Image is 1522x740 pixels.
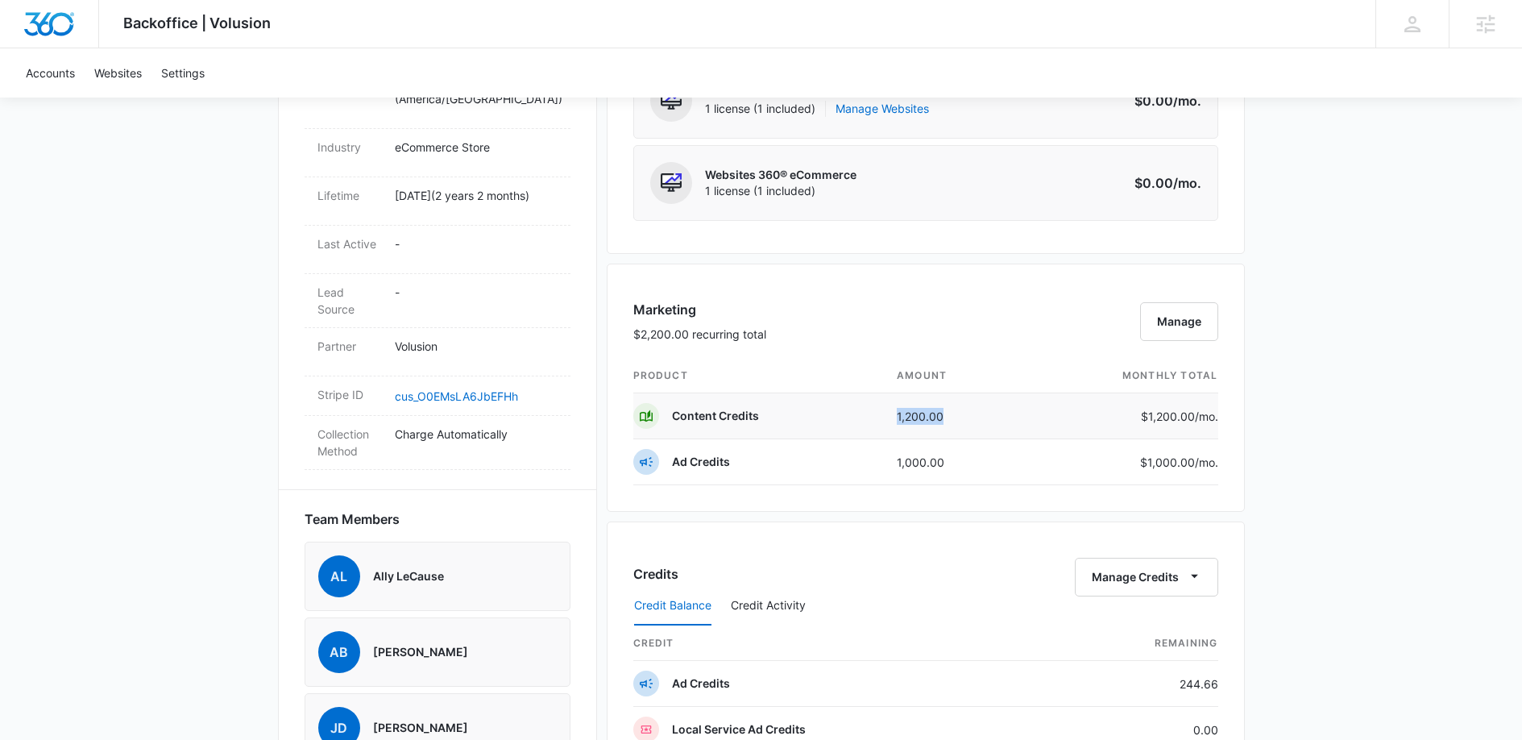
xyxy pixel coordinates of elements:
[395,389,518,403] a: cus_O0EMsLA6JbEFHh
[395,139,558,156] p: eCommerce Store
[317,386,382,403] dt: Stripe ID
[317,338,382,355] dt: Partner
[395,338,558,355] p: Volusion
[884,393,1022,439] td: 1,200.00
[1126,173,1201,193] p: $0.00
[1140,302,1218,341] button: Manage
[884,359,1022,393] th: amount
[305,274,570,328] div: Lead Source-
[317,139,382,156] dt: Industry
[373,568,444,584] p: Ally LeCause
[373,720,468,736] p: [PERSON_NAME]
[85,48,151,98] a: Websites
[151,48,214,98] a: Settings
[1075,558,1218,597] button: Manage Credits
[705,167,856,183] p: Websites 360® eCommerce
[1173,93,1201,109] span: /mo.
[317,284,382,318] dt: Lead Source
[633,300,766,319] h3: Marketing
[633,626,1047,661] th: credit
[123,15,271,31] span: Backoffice | Volusion
[836,101,929,117] a: Manage Websites
[395,235,558,252] p: -
[395,187,558,204] p: [DATE] ( 2 years 2 months )
[1195,409,1218,423] span: /mo.
[633,564,678,584] h3: Credits
[305,177,570,226] div: Lifetime[DATE](2 years 2 months)
[317,235,382,252] dt: Last Active
[672,408,759,424] p: Content Credits
[884,439,1022,485] td: 1,000.00
[731,587,806,626] button: Credit Activity
[1141,408,1218,425] p: $1,200.00
[395,426,558,443] p: Charge Automatically
[317,187,382,204] dt: Lifetime
[317,426,382,459] dt: Collection Method
[305,226,570,274] div: Last Active-
[305,328,570,376] div: PartnerVolusion
[373,644,468,660] p: [PERSON_NAME]
[1195,455,1218,469] span: /mo.
[16,48,85,98] a: Accounts
[672,454,730,470] p: Ad Credits
[395,284,558,301] p: -
[318,555,360,597] span: AL
[1140,454,1218,471] p: $1,000.00
[305,416,570,470] div: Collection MethodCharge Automatically
[633,326,766,343] p: $2,200.00 recurring total
[1047,661,1218,707] td: 244.66
[305,129,570,177] div: IndustryeCommerce Store
[705,101,929,117] span: 1 license (1 included)
[1126,91,1201,110] p: $0.00
[305,509,400,529] span: Team Members
[705,183,856,199] span: 1 license (1 included)
[305,376,570,416] div: Stripe IDcus_O0EMsLA6JbEFHh
[633,359,885,393] th: product
[672,721,806,738] p: Local Service Ad Credits
[1022,359,1218,393] th: monthly total
[672,676,730,692] p: Ad Credits
[634,587,711,626] button: Credit Balance
[1047,626,1218,661] th: Remaining
[1173,175,1201,191] span: /mo.
[318,631,360,673] span: AB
